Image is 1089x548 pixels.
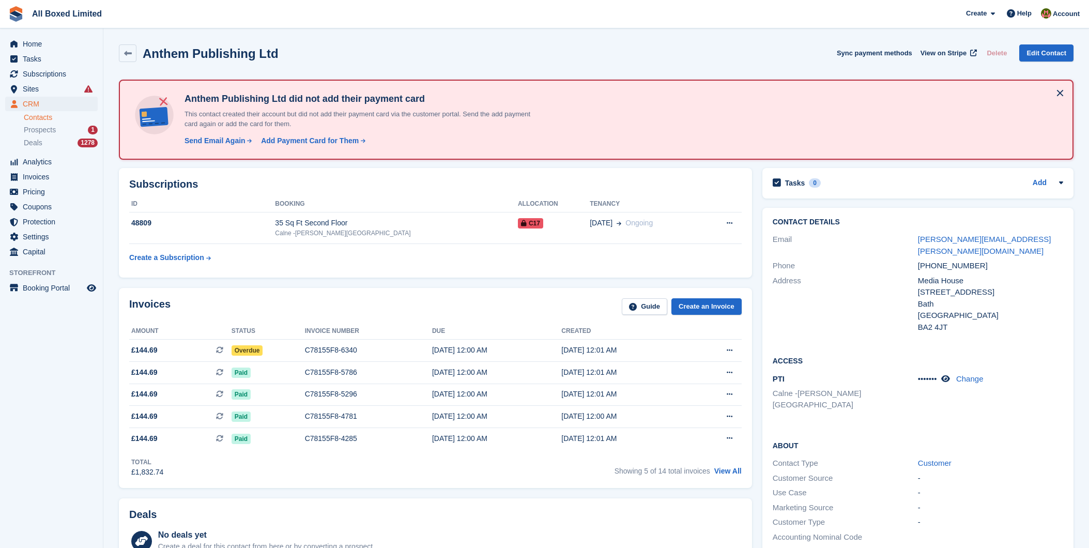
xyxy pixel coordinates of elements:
[85,282,98,294] a: Preview store
[129,178,742,190] h2: Subscriptions
[773,218,1063,226] h2: Contact Details
[180,109,542,129] p: This contact created their account but did not add their payment card via the customer portal. Se...
[305,345,432,356] div: C78155F8-6340
[232,368,251,378] span: Paid
[773,275,918,333] div: Address
[23,230,85,244] span: Settings
[773,502,918,514] div: Marketing Source
[432,345,561,356] div: [DATE] 12:00 AM
[432,411,561,422] div: [DATE] 12:00 AM
[305,367,432,378] div: C78155F8-5786
[518,218,543,229] span: C17
[23,37,85,51] span: Home
[232,412,251,422] span: Paid
[561,433,691,444] div: [DATE] 12:01 AM
[432,433,561,444] div: [DATE] 12:00 AM
[671,298,742,315] a: Create an Invoice
[23,155,85,169] span: Analytics
[5,245,98,259] a: menu
[129,298,171,315] h2: Invoices
[5,215,98,229] a: menu
[8,6,24,22] img: stora-icon-8386f47178a22dfd0bd8f6a31ec36ba5ce8667c1dd55bd0f319d3a0aa187defe.svg
[773,531,918,543] div: Accounting Nominal Code
[773,374,785,383] span: PTI
[1033,177,1047,189] a: Add
[5,67,98,81] a: menu
[28,5,106,22] a: All Boxed Limited
[773,516,918,528] div: Customer Type
[129,509,157,521] h2: Deals
[185,135,246,146] div: Send Email Again
[131,367,158,378] span: £144.69
[132,93,176,137] img: no-card-linked-e7822e413c904bf8b177c4d89f31251c4716f9871600ec3ca5bfc59e148c83f4.svg
[305,411,432,422] div: C78155F8-4781
[5,200,98,214] a: menu
[5,82,98,96] a: menu
[561,411,691,422] div: [DATE] 12:00 AM
[5,281,98,295] a: menu
[773,234,918,257] div: Email
[918,487,1063,499] div: -
[88,126,98,134] div: 1
[129,218,275,229] div: 48809
[158,529,375,541] div: No deals yet
[275,218,518,229] div: 35 Sq Ft Second Floor
[257,135,366,146] a: Add Payment Card for Them
[23,67,85,81] span: Subscriptions
[5,52,98,66] a: menu
[622,298,667,315] a: Guide
[561,323,691,340] th: Created
[5,97,98,111] a: menu
[918,459,952,467] a: Customer
[625,219,653,227] span: Ongoing
[131,411,158,422] span: £144.69
[1041,8,1051,19] img: Sharon Hawkins
[918,374,937,383] span: •••••••
[921,48,967,58] span: View on Stripe
[590,218,612,229] span: [DATE]
[23,82,85,96] span: Sites
[305,323,432,340] th: Invoice number
[714,467,742,475] a: View All
[1019,44,1073,62] a: Edit Contact
[9,268,103,278] span: Storefront
[23,245,85,259] span: Capital
[24,113,98,123] a: Contacts
[232,434,251,444] span: Paid
[590,196,702,212] th: Tenancy
[131,345,158,356] span: £144.69
[232,345,263,356] span: Overdue
[24,125,98,135] a: Prospects 1
[5,37,98,51] a: menu
[918,310,1063,322] div: [GEOGRAPHIC_DATA]
[966,8,987,19] span: Create
[23,52,85,66] span: Tasks
[23,281,85,295] span: Booking Portal
[773,440,1063,450] h2: About
[131,467,163,478] div: £1,832.74
[773,487,918,499] div: Use Case
[5,155,98,169] a: menu
[432,323,561,340] th: Due
[918,235,1051,255] a: [PERSON_NAME][EMAIL_ADDRESS][PERSON_NAME][DOMAIN_NAME]
[129,323,232,340] th: Amount
[275,196,518,212] th: Booking
[1053,9,1080,19] span: Account
[23,170,85,184] span: Invoices
[918,322,1063,333] div: BA2 4JT
[615,467,710,475] span: Showing 5 of 14 total invoices
[918,260,1063,272] div: [PHONE_NUMBER]
[275,229,518,238] div: Calne -[PERSON_NAME][GEOGRAPHIC_DATA]
[837,44,912,62] button: Sync payment methods
[23,97,85,111] span: CRM
[983,44,1011,62] button: Delete
[24,138,42,148] span: Deals
[773,260,918,272] div: Phone
[773,388,918,411] li: Calne -[PERSON_NAME][GEOGRAPHIC_DATA]
[809,178,821,188] div: 0
[84,85,93,93] i: Smart entry sync failures have occurred
[305,389,432,400] div: C78155F8-5296
[773,458,918,469] div: Contact Type
[918,286,1063,298] div: [STREET_ADDRESS]
[5,170,98,184] a: menu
